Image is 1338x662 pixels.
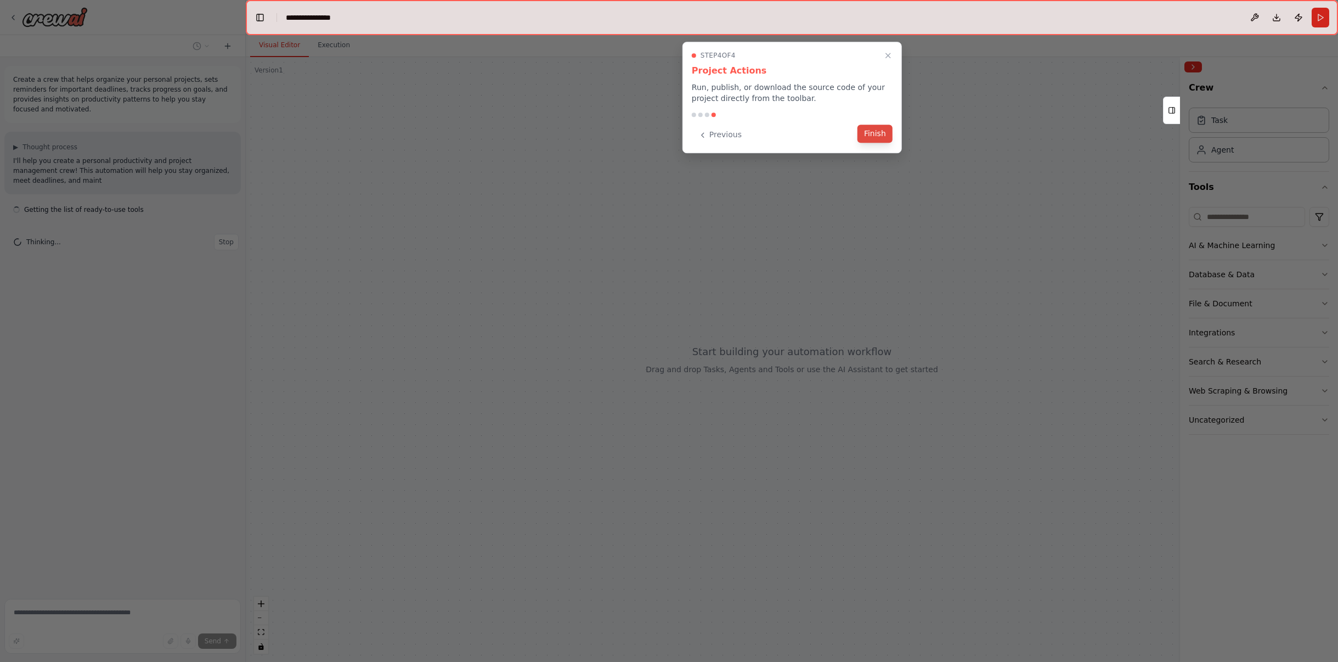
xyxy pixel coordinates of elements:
button: Finish [857,125,893,143]
p: Run, publish, or download the source code of your project directly from the toolbar. [692,82,893,104]
button: Close walkthrough [882,49,895,62]
button: Hide left sidebar [252,10,268,25]
span: Step 4 of 4 [701,51,736,60]
h3: Project Actions [692,64,893,77]
button: Previous [692,126,748,144]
